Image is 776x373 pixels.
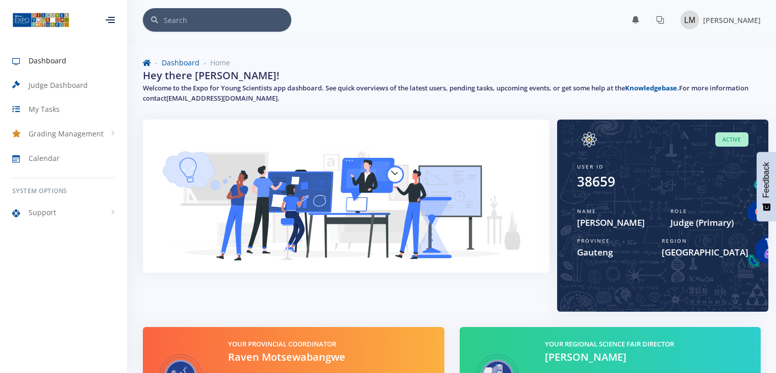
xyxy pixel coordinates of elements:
img: Image placeholder [681,11,699,29]
span: My Tasks [29,104,60,114]
span: Judge (Primary) [670,216,748,229]
li: Home [199,57,230,68]
h6: System Options [12,186,115,196]
button: Feedback - Show survey [757,152,776,221]
img: ... [12,12,69,28]
span: [PERSON_NAME] [703,15,761,25]
h5: Your Provincial Coordinator [228,339,432,349]
span: Raven Motsewabangwe [228,350,345,364]
span: Dashboard [29,55,66,66]
span: Gauteng [577,246,646,259]
span: Region [662,237,687,244]
img: Image placeholder [577,132,602,147]
span: Calendar [29,153,60,164]
span: [GEOGRAPHIC_DATA] [662,246,748,259]
span: Active [715,132,748,147]
nav: breadcrumb [143,57,761,68]
span: Judge Dashboard [29,80,88,90]
span: Support [29,207,56,218]
a: Image placeholder [PERSON_NAME] [672,9,761,31]
span: Role [670,207,687,215]
span: Feedback [762,162,771,198]
span: Grading Management [29,128,104,139]
span: [PERSON_NAME] [577,216,655,229]
span: Province [577,237,610,244]
h5: Welcome to the Expo for Young Scientists app dashboard. See quick overviews of the latest users, ... [143,83,761,103]
a: Dashboard [162,58,199,67]
span: User ID [577,163,604,170]
span: [PERSON_NAME] [545,350,627,364]
a: [EMAIL_ADDRESS][DOMAIN_NAME] [166,94,278,103]
h5: Your Regional Science Fair Director [545,339,748,349]
input: Search [164,8,291,32]
span: Name [577,207,596,215]
img: Learner [155,132,537,277]
a: Knowledgebase. [625,83,679,92]
div: 38659 [577,172,615,192]
h2: Hey there [PERSON_NAME]! [143,68,280,83]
